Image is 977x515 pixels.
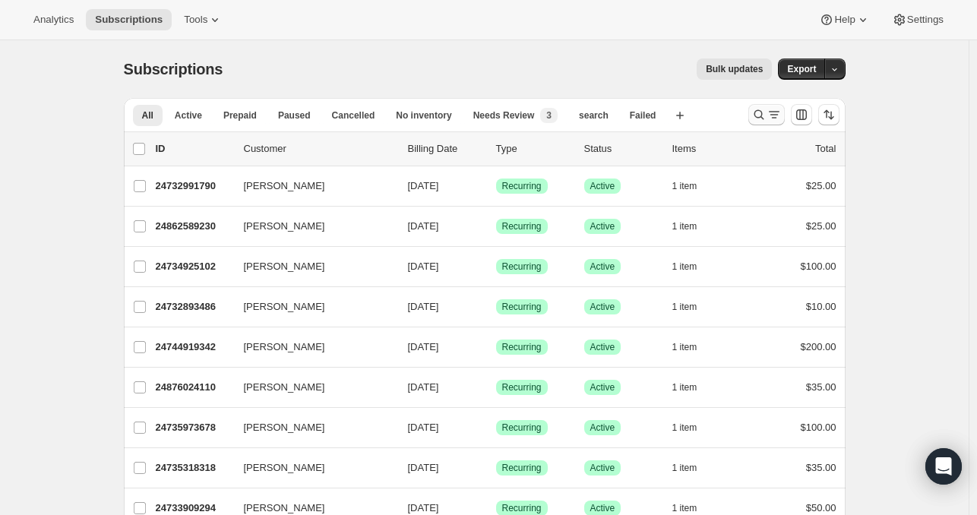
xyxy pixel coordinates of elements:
div: 24862589230[PERSON_NAME][DATE]SuccessRecurringSuccessActive1 item$25.00 [156,216,836,237]
span: Recurring [502,422,542,434]
span: search [579,109,609,122]
button: [PERSON_NAME] [235,295,387,319]
p: 24734925102 [156,259,232,274]
span: [DATE] [408,502,439,513]
span: Cancelled [332,109,375,122]
span: $25.00 [806,180,836,191]
span: 3 [546,109,552,122]
span: $35.00 [806,462,836,473]
span: Active [590,180,615,192]
p: 24862589230 [156,219,232,234]
span: $100.00 [801,422,836,433]
button: [PERSON_NAME] [235,174,387,198]
span: Help [834,14,855,26]
p: 24735318318 [156,460,232,476]
span: Subscriptions [124,61,223,77]
span: Recurring [502,381,542,393]
button: [PERSON_NAME] [235,214,387,239]
button: [PERSON_NAME] [235,456,387,480]
div: 24732893486[PERSON_NAME][DATE]SuccessRecurringSuccessActive1 item$10.00 [156,296,836,318]
p: Customer [244,141,396,156]
button: [PERSON_NAME] [235,415,387,440]
button: 1 item [672,457,714,479]
span: Failed [630,109,656,122]
span: $50.00 [806,502,836,513]
p: 24732893486 [156,299,232,314]
span: [DATE] [408,301,439,312]
span: $25.00 [806,220,836,232]
button: 1 item [672,216,714,237]
span: [DATE] [408,381,439,393]
span: Active [590,261,615,273]
p: Total [815,141,836,156]
span: [DATE] [408,341,439,352]
span: 1 item [672,422,697,434]
span: Active [590,381,615,393]
span: Recurring [502,341,542,353]
p: 24735973678 [156,420,232,435]
p: 24744919342 [156,340,232,355]
span: [PERSON_NAME] [244,219,325,234]
button: 1 item [672,377,714,398]
span: [DATE] [408,462,439,473]
span: Active [590,341,615,353]
span: 1 item [672,301,697,313]
span: Bulk updates [706,63,763,75]
span: Recurring [502,180,542,192]
button: Bulk updates [697,58,772,80]
span: No inventory [396,109,451,122]
span: $10.00 [806,301,836,312]
span: All [142,109,153,122]
button: [PERSON_NAME] [235,375,387,400]
span: Prepaid [223,109,257,122]
span: [PERSON_NAME] [244,420,325,435]
span: 1 item [672,381,697,393]
span: $100.00 [801,261,836,272]
span: Active [590,502,615,514]
span: Active [590,462,615,474]
button: [PERSON_NAME] [235,254,387,279]
span: Settings [907,14,944,26]
button: Export [778,58,825,80]
span: 1 item [672,220,697,232]
button: 1 item [672,175,714,197]
div: 24732991790[PERSON_NAME][DATE]SuccessRecurringSuccessActive1 item$25.00 [156,175,836,197]
span: Recurring [502,301,542,313]
span: [PERSON_NAME] [244,179,325,194]
div: 24735318318[PERSON_NAME][DATE]SuccessRecurringSuccessActive1 item$35.00 [156,457,836,479]
span: 1 item [672,261,697,273]
p: 24876024110 [156,380,232,395]
span: Subscriptions [95,14,163,26]
span: Recurring [502,220,542,232]
p: ID [156,141,232,156]
span: [DATE] [408,220,439,232]
div: 24744919342[PERSON_NAME][DATE]SuccessRecurringSuccessActive1 item$200.00 [156,336,836,358]
span: Recurring [502,261,542,273]
span: $35.00 [806,381,836,393]
span: Active [590,220,615,232]
span: Needs Review [473,109,535,122]
span: Active [590,422,615,434]
button: Tools [175,9,232,30]
p: Status [584,141,660,156]
p: 24732991790 [156,179,232,194]
span: 1 item [672,462,697,474]
div: 24876024110[PERSON_NAME][DATE]SuccessRecurringSuccessActive1 item$35.00 [156,377,836,398]
span: Paused [278,109,311,122]
div: 24734925102[PERSON_NAME][DATE]SuccessRecurringSuccessActive1 item$100.00 [156,256,836,277]
span: [DATE] [408,261,439,272]
button: Search and filter results [748,104,785,125]
span: 1 item [672,180,697,192]
span: Analytics [33,14,74,26]
span: [PERSON_NAME] [244,340,325,355]
span: Active [175,109,202,122]
span: [PERSON_NAME] [244,460,325,476]
div: Open Intercom Messenger [925,448,962,485]
span: $200.00 [801,341,836,352]
button: Settings [883,9,953,30]
button: Sort the results [818,104,839,125]
div: IDCustomerBilling DateTypeStatusItemsTotal [156,141,836,156]
span: [PERSON_NAME] [244,380,325,395]
span: Recurring [502,462,542,474]
button: Subscriptions [86,9,172,30]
